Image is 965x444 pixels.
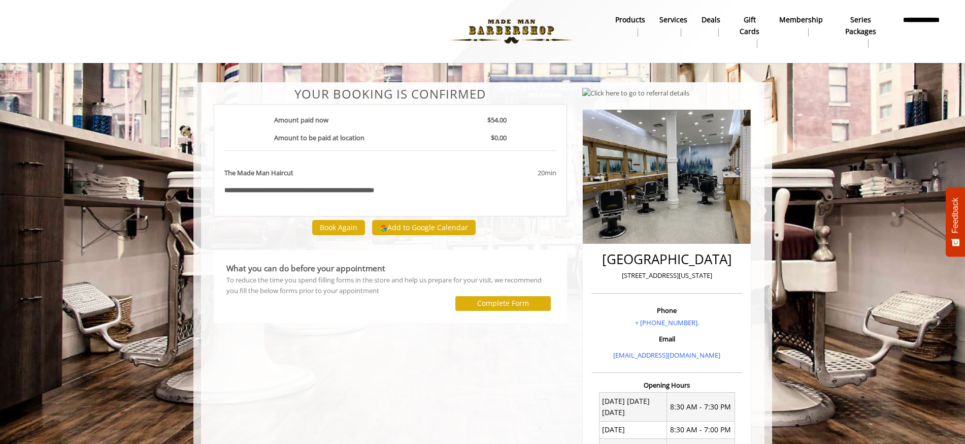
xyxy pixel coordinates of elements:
[659,14,687,25] b: Services
[477,299,529,307] label: Complete Form
[455,296,551,311] button: Complete Form
[599,421,667,438] td: [DATE]
[946,187,965,257] button: Feedback - Show survey
[694,13,727,39] a: DealsDeals
[274,133,364,142] b: Amount to be paid at location
[594,335,740,342] h3: Email
[837,14,885,37] b: Series packages
[727,13,772,50] a: Gift cardsgift cards
[487,115,507,124] b: $54.00
[735,14,764,37] b: gift cards
[594,307,740,314] h3: Phone
[613,351,720,360] a: [EMAIL_ADDRESS][DOMAIN_NAME]
[582,88,689,99] img: Click here to go to referral details
[312,220,365,235] button: Book Again
[772,13,830,39] a: MembershipMembership
[214,87,568,101] center: Your Booking is confirmed
[667,393,735,421] td: 8:30 AM - 7:30 PM
[608,13,652,39] a: Productsproducts
[274,115,328,124] b: Amount paid now
[224,168,293,178] b: The Made Man Haircut
[591,382,743,389] h3: Opening Hours
[226,275,555,296] div: To reduce the time you spend filling forms in the store and help us prepare for your visit, we re...
[456,168,556,178] div: 20min
[615,14,645,25] b: products
[442,4,581,59] img: Made Man Barbershop logo
[652,13,694,39] a: ServicesServices
[372,220,476,235] button: Add to Google Calendar
[830,13,892,50] a: Series packagesSeries packages
[594,270,740,281] p: [STREET_ADDRESS][US_STATE]
[594,252,740,267] h2: [GEOGRAPHIC_DATA]
[779,14,823,25] b: Membership
[226,263,385,274] b: What you can do before your appointment
[635,318,699,327] a: + [PHONE_NUMBER].
[491,133,507,142] b: $0.00
[599,393,667,421] td: [DATE] [DATE] [DATE]
[667,421,735,438] td: 8:30 AM - 7:00 PM
[702,14,720,25] b: Deals
[951,198,960,233] span: Feedback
